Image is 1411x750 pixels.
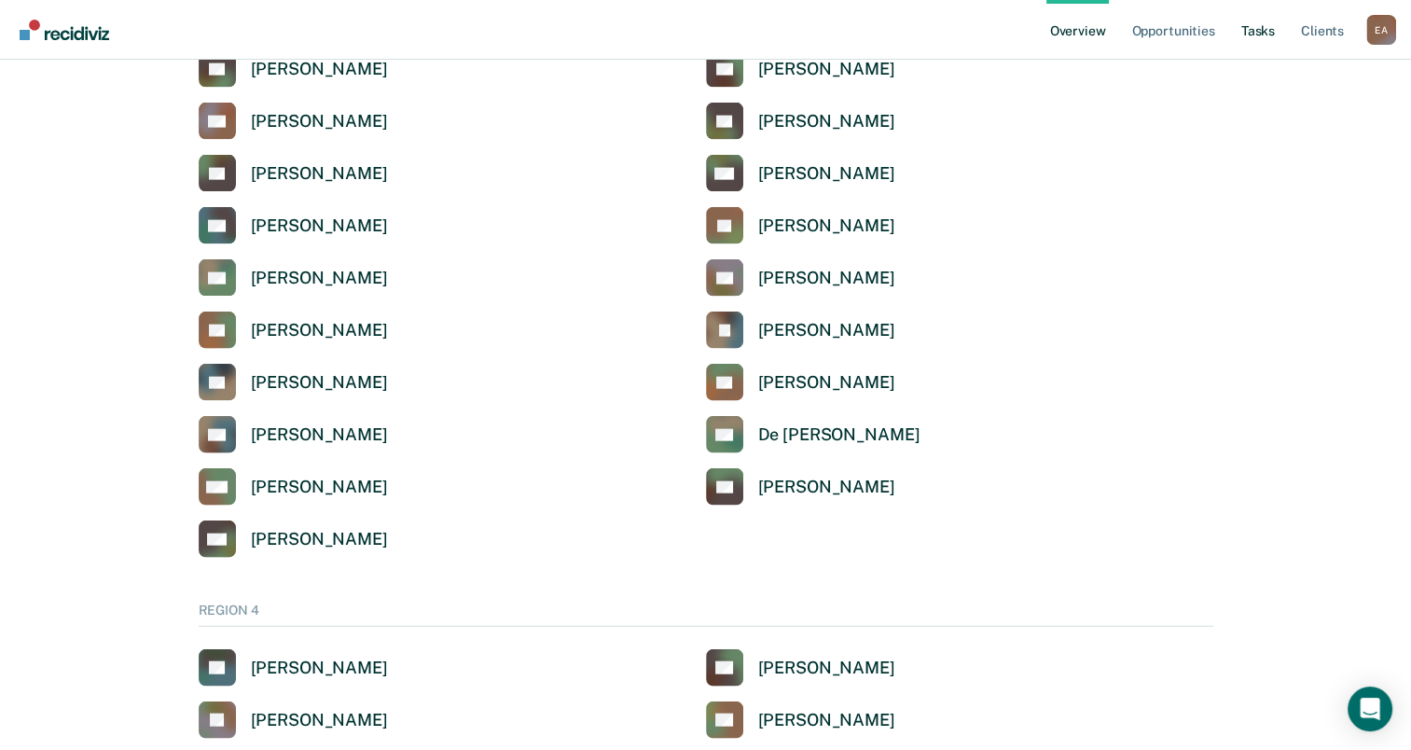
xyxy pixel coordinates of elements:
[706,468,895,506] a: [PERSON_NAME]
[706,312,895,349] a: [PERSON_NAME]
[1366,15,1396,45] button: Profile dropdown button
[706,259,895,297] a: [PERSON_NAME]
[706,207,895,244] a: [PERSON_NAME]
[199,259,388,297] a: [PERSON_NAME]
[758,710,895,731] div: [PERSON_NAME]
[199,649,388,687] a: [PERSON_NAME]
[199,364,388,401] a: [PERSON_NAME]
[251,529,388,550] div: [PERSON_NAME]
[251,215,388,237] div: [PERSON_NAME]
[251,372,388,394] div: [PERSON_NAME]
[199,50,388,88] a: [PERSON_NAME]
[758,268,895,289] div: [PERSON_NAME]
[199,521,388,558] a: [PERSON_NAME]
[706,416,920,453] a: De [PERSON_NAME]
[758,320,895,341] div: [PERSON_NAME]
[199,155,388,192] a: [PERSON_NAME]
[706,50,895,88] a: [PERSON_NAME]
[199,416,388,453] a: [PERSON_NAME]
[199,103,388,140] a: [PERSON_NAME]
[20,20,109,40] img: Recidiviz
[251,268,388,289] div: [PERSON_NAME]
[758,59,895,80] div: [PERSON_NAME]
[251,59,388,80] div: [PERSON_NAME]
[758,111,895,132] div: [PERSON_NAME]
[251,658,388,679] div: [PERSON_NAME]
[706,649,895,687] a: [PERSON_NAME]
[199,603,1213,627] div: REGION 4
[758,424,920,446] div: De [PERSON_NAME]
[706,155,895,192] a: [PERSON_NAME]
[199,207,388,244] a: [PERSON_NAME]
[251,111,388,132] div: [PERSON_NAME]
[758,477,895,498] div: [PERSON_NAME]
[199,468,388,506] a: [PERSON_NAME]
[758,372,895,394] div: [PERSON_NAME]
[706,701,895,739] a: [PERSON_NAME]
[1348,687,1392,731] div: Open Intercom Messenger
[758,163,895,185] div: [PERSON_NAME]
[251,320,388,341] div: [PERSON_NAME]
[1366,15,1396,45] div: E A
[706,364,895,401] a: [PERSON_NAME]
[199,312,388,349] a: [PERSON_NAME]
[251,424,388,446] div: [PERSON_NAME]
[758,215,895,237] div: [PERSON_NAME]
[706,103,895,140] a: [PERSON_NAME]
[251,477,388,498] div: [PERSON_NAME]
[758,658,895,679] div: [PERSON_NAME]
[251,710,388,731] div: [PERSON_NAME]
[251,163,388,185] div: [PERSON_NAME]
[199,701,388,739] a: [PERSON_NAME]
